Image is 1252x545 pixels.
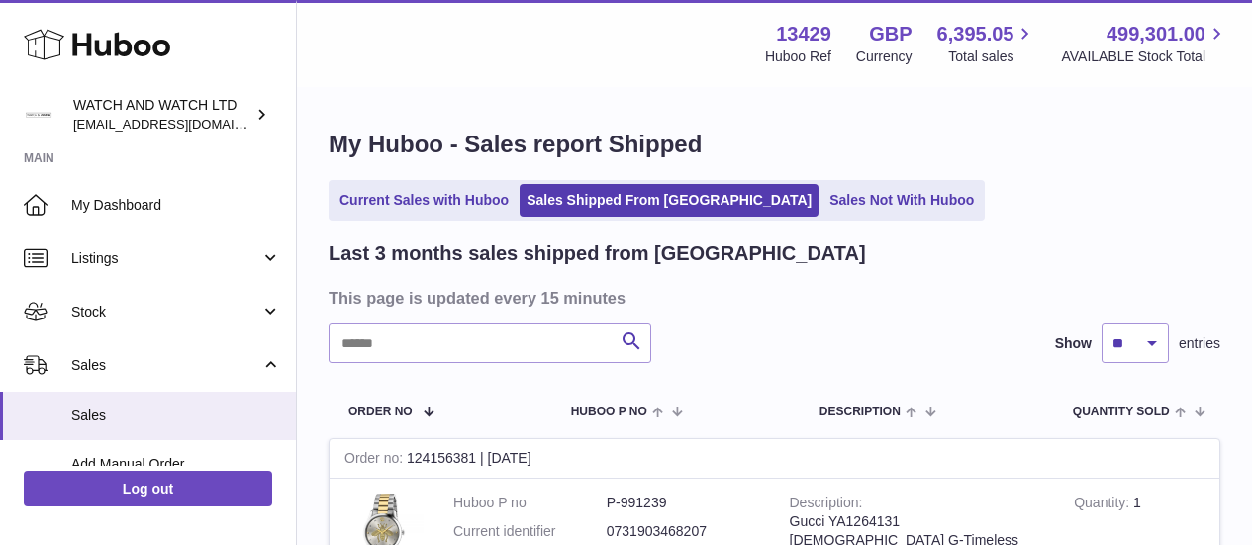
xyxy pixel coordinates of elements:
[71,249,260,268] span: Listings
[869,21,912,47] strong: GBP
[333,184,516,217] a: Current Sales with Huboo
[1074,495,1133,515] strong: Quantity
[453,494,607,512] dt: Huboo P no
[453,522,607,541] dt: Current identifier
[329,129,1220,160] h1: My Huboo - Sales report Shipped
[520,184,819,217] a: Sales Shipped From [GEOGRAPHIC_DATA]
[1179,334,1220,353] span: entries
[856,47,913,66] div: Currency
[73,96,251,134] div: WATCH AND WATCH LTD
[819,406,901,418] span: Description
[73,116,291,132] span: [EMAIL_ADDRESS][DOMAIN_NAME]
[329,240,866,267] h2: Last 3 months sales shipped from [GEOGRAPHIC_DATA]
[344,450,407,471] strong: Order no
[71,455,281,474] span: Add Manual Order
[607,522,760,541] dd: 0731903468207
[571,406,647,418] span: Huboo P no
[71,303,260,321] span: Stock
[71,356,260,375] span: Sales
[1073,406,1170,418] span: Quantity Sold
[24,100,53,130] img: internalAdmin-13429@internal.huboo.com
[71,407,281,425] span: Sales
[1055,334,1092,353] label: Show
[24,471,272,506] a: Log out
[330,439,1219,479] div: 124156381 | [DATE]
[937,21,1014,47] span: 6,395.05
[776,21,831,47] strong: 13429
[607,494,760,512] dd: P-991239
[822,184,981,217] a: Sales Not With Huboo
[1061,47,1228,66] span: AVAILABLE Stock Total
[948,47,1036,66] span: Total sales
[1061,21,1228,66] a: 499,301.00 AVAILABLE Stock Total
[790,495,863,515] strong: Description
[348,406,413,418] span: Order No
[765,47,831,66] div: Huboo Ref
[329,287,1215,309] h3: This page is updated every 15 minutes
[71,196,281,215] span: My Dashboard
[1107,21,1205,47] span: 499,301.00
[937,21,1037,66] a: 6,395.05 Total sales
